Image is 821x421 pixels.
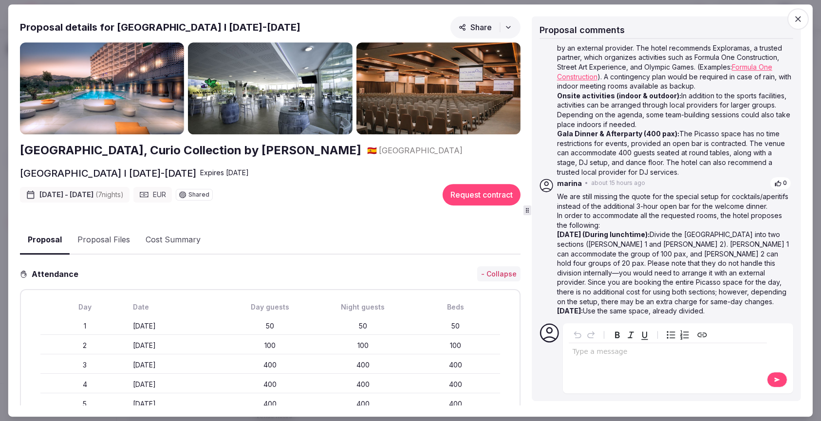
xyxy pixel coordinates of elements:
[783,179,787,187] span: 0
[664,328,678,342] button: Bulleted list
[20,226,70,255] button: Proposal
[20,42,184,135] img: Gallery photo 1
[40,360,129,370] div: 3
[356,42,520,135] img: Gallery photo 3
[133,187,172,202] div: EUR
[557,307,583,315] strong: [DATE]:
[770,177,791,190] button: 0
[226,380,315,389] div: 400
[226,360,315,370] div: 400
[20,142,361,159] a: [GEOGRAPHIC_DATA], Curio Collection by [PERSON_NAME]
[624,328,638,342] button: Italic
[591,179,645,187] span: about 15 hours ago
[138,226,208,254] button: Cost Summary
[569,343,767,363] div: editable markdown
[133,302,222,312] div: Date
[557,179,582,188] span: marina
[70,226,138,254] button: Proposal Files
[40,399,129,409] div: 5
[318,360,407,370] div: 400
[40,321,129,331] div: 1
[20,166,196,180] h2: [GEOGRAPHIC_DATA] I [DATE]-[DATE]
[557,5,791,91] p: As mentioned, the resort offers extensive sports facilities, including 5 volleyball courts, 9 pad...
[226,341,315,350] div: 100
[557,129,791,177] p: The Picasso space has no time restrictions for events, provided an open bar is contracted. The ve...
[318,302,407,312] div: Night guests
[40,341,129,350] div: 2
[557,91,791,129] p: In addition to the sports facilities, activities can be arranged through local providers for larg...
[39,190,124,200] span: [DATE] - [DATE]
[40,380,129,389] div: 4
[133,360,222,370] div: [DATE]
[133,399,222,409] div: [DATE]
[477,266,521,282] button: - Collapse
[411,321,500,331] div: 50
[557,306,791,316] p: Use the same space, already divided.
[318,399,407,409] div: 400
[450,16,521,38] button: Share
[318,321,407,331] div: 50
[443,184,521,205] button: Request contract
[585,179,588,187] span: •
[226,321,315,331] div: 50
[411,302,500,312] div: Beds
[678,328,691,342] button: Numbered list
[226,302,315,312] div: Day guests
[411,360,500,370] div: 400
[200,168,249,178] div: Expire s [DATE]
[557,63,772,81] a: Formula One Construction
[188,192,209,198] span: Shared
[188,42,352,135] img: Gallery photo 2
[20,20,300,34] h2: Proposal details for [GEOGRAPHIC_DATA] I [DATE]-[DATE]
[540,25,625,35] span: Proposal comments
[318,380,407,389] div: 400
[557,230,791,307] p: Divide the [GEOGRAPHIC_DATA] into two sections ([PERSON_NAME] 1 and [PERSON_NAME] 2). [PERSON_NAM...
[133,341,222,350] div: [DATE]
[638,328,652,342] button: Underline
[411,341,500,350] div: 100
[95,190,124,199] span: ( 7 night s )
[611,328,624,342] button: Bold
[367,145,377,156] button: 🇪🇸
[318,341,407,350] div: 100
[40,302,129,312] div: Day
[133,380,222,389] div: [DATE]
[695,328,709,342] button: Create link
[459,22,492,32] span: Share
[28,268,86,280] h3: Attendance
[411,380,500,389] div: 400
[664,328,691,342] div: toggle group
[557,231,650,239] strong: [DATE] (During lunchtime):
[133,321,222,331] div: [DATE]
[226,399,315,409] div: 400
[411,399,500,409] div: 400
[557,92,681,100] strong: Onsite activities (indoor & outdoor):
[557,129,679,138] strong: Gala Dinner & Afterparty (400 pax):
[557,192,791,211] p: We are still missing the quote for the special setup for cocktails/aperitifs instead of the addit...
[557,211,791,230] p: In order to accommodate all the requested rooms, the hotel proposes the following:
[367,146,377,155] span: 🇪🇸
[379,145,463,156] span: [GEOGRAPHIC_DATA]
